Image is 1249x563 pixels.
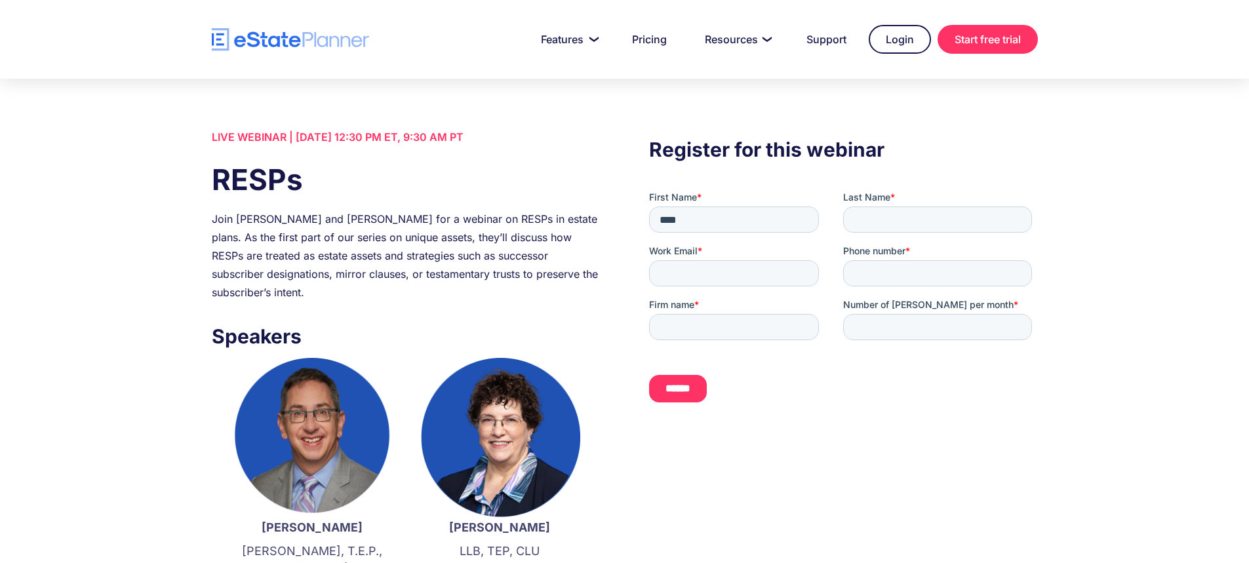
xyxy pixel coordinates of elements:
h3: Speakers [212,321,600,351]
h3: Register for this webinar [649,134,1037,165]
a: Features [525,26,610,52]
iframe: Form 0 [649,191,1037,425]
div: LIVE WEBINAR | [DATE] 12:30 PM ET, 9:30 AM PT [212,128,600,146]
a: Pricing [616,26,683,52]
p: LLB, TEP, CLU [419,543,580,560]
a: home [212,28,369,51]
a: Start free trial [938,25,1038,54]
strong: [PERSON_NAME] [262,520,363,534]
a: Resources [689,26,784,52]
div: Join [PERSON_NAME] and [PERSON_NAME] for a webinar on RESPs in estate plans. As the first part of... [212,210,600,301]
h1: RESPs [212,159,600,200]
a: Login [869,25,931,54]
strong: [PERSON_NAME] [449,520,550,534]
a: Support [791,26,862,52]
